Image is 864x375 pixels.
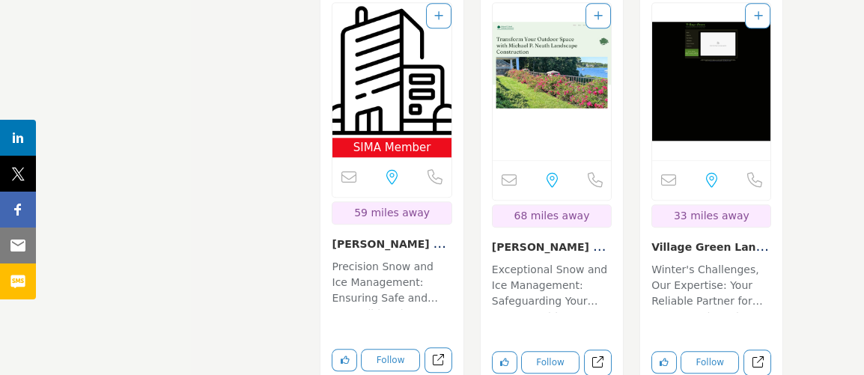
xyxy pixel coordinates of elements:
[651,239,771,254] h3: Village Green Landscape & Lawncare Services, Inc.
[332,3,451,158] a: Open Listing in new tab
[492,258,612,312] a: Exceptional Snow and Ice Management: Safeguarding Your Property with Unmatched Expertise Since [D...
[493,3,611,160] a: Open Listing in new tab
[521,351,579,374] button: Follow
[493,3,611,160] img: Michael P. Neath Landscape Construction
[594,10,603,22] a: Add To List
[492,351,517,374] button: Like listing
[651,258,771,312] a: Winter's Challenges, Our Expertise: Your Reliable Partner for Year-Round Outdoor Excellence Speci...
[354,207,430,219] span: 59 miles away
[425,347,452,374] a: Open hosey-bros-landscape-design-llc in new tab
[332,259,451,309] p: Precision Snow and Ice Management: Ensuring Safe and Accessible Winter Environments. Operating at...
[492,262,612,312] p: Exceptional Snow and Ice Management: Safeguarding Your Property with Unmatched Expertise Since [D...
[681,351,739,374] button: Follow
[652,3,770,160] img: Village Green Landscape & Lawncare Services, Inc.
[332,236,451,251] h3: Hosey Bros. Landscape & Design, LLC
[652,3,770,160] a: Open Listing in new tab
[753,10,762,22] a: Add To List
[651,351,677,374] button: Like listing
[332,255,451,309] a: Precision Snow and Ice Management: Ensuring Safe and Accessible Winter Environments. Operating at...
[361,349,419,371] button: Follow
[332,349,357,371] button: Like listing
[651,262,771,312] p: Winter's Challenges, Our Expertise: Your Reliable Partner for Year-Round Outdoor Excellence Speci...
[674,210,749,222] span: 33 miles away
[335,139,448,156] span: SIMA Member
[514,210,590,222] span: 68 miles away
[492,239,612,254] h3: Michael P. Neath Landscape Construction
[332,3,451,138] img: Hosey Bros. Landscape & Design, LLC
[434,10,443,22] a: Add To List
